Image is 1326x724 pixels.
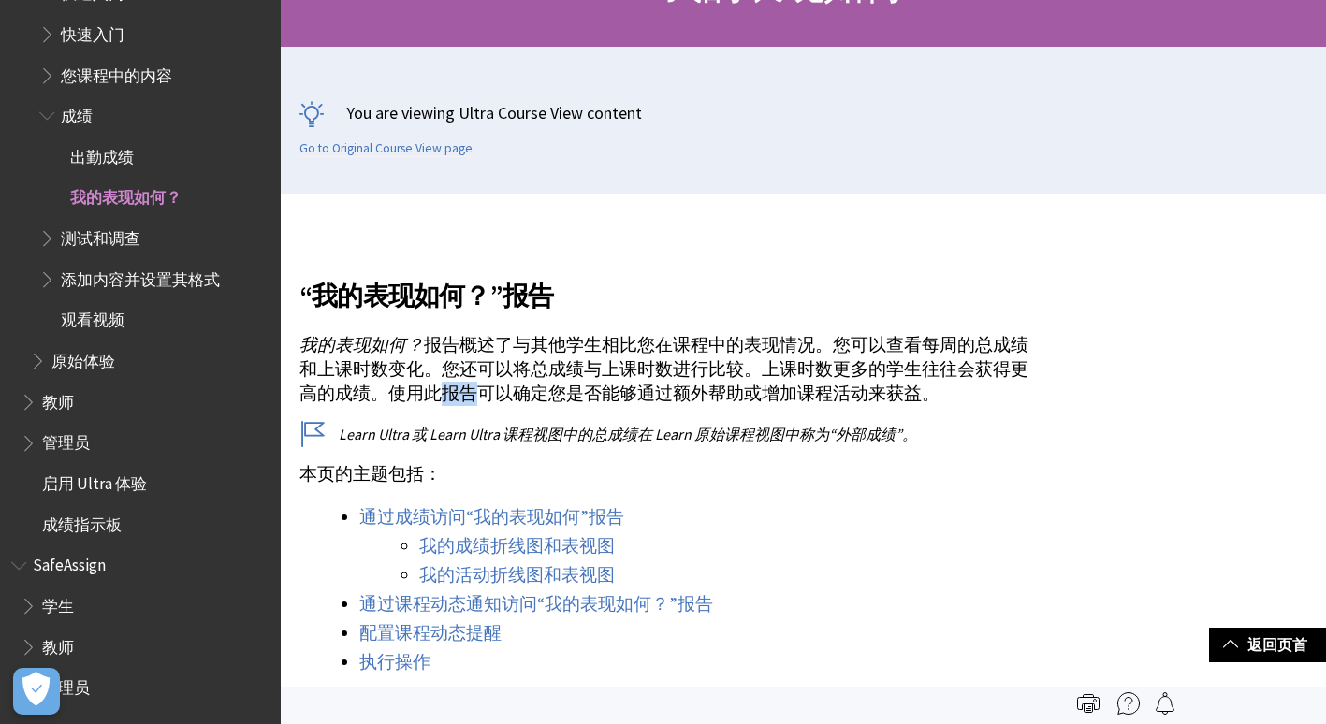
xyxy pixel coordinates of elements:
span: 教师 [42,631,74,657]
span: 您课程中的内容 [61,60,172,85]
span: 观看视频 [61,305,124,330]
span: 管理员 [42,673,90,698]
a: 返回页首 [1209,628,1326,662]
a: 执行操作 [359,651,430,673]
p: 本页的主题包括： [299,462,1030,486]
p: Learn Ultra 或 Learn Ultra 课程视图中的总成绩在 Learn 原始课程视图中称为“外部成绩”。 [299,424,1030,444]
a: 我的成绩折线图和表视图 [419,535,615,557]
a: 通过课程动态通知访问“我的表现如何？”报告 [359,593,713,615]
span: 管理员 [42,427,90,453]
span: 我的表现如何？ [299,334,424,355]
span: 教师 [42,386,74,412]
span: 快速入门 [61,19,124,44]
h2: “我的表现如何？”报告 [299,253,1030,315]
a: 配置课程动态提醒 [359,622,502,644]
p: You are viewing Ultra Course View content [299,101,1307,124]
span: 添加内容并设置其格式 [61,264,220,289]
p: 报告概述了与其他学生相比您在课程中的表现情况。您可以查看每周的总成绩和上课时数变化。您还可以将总成绩与上课时数进行比较。上课时数更多的学生往往会获得更高的成绩。使用此报告可以确定您是否能够通过额... [299,333,1030,407]
span: 成绩 [61,100,93,125]
span: 启用 Ultra 体验 [42,468,147,493]
span: SafeAssign [33,550,106,575]
a: 通过成绩访问“我的表现如何”报告 [359,506,624,529]
span: 学生 [42,590,74,615]
span: 成绩指示板 [42,509,122,534]
nav: Book outline for Blackboard SafeAssign [11,550,270,704]
img: More help [1117,692,1140,715]
span: 出勤成绩 [70,141,134,167]
a: 我的活动折线图和表视图 [419,564,615,586]
span: 原始体验 [51,345,115,370]
a: Go to Original Course View page. [299,140,475,157]
span: 我的表现如何？ [70,182,182,208]
img: Follow this page [1154,692,1176,715]
button: Open Preferences [13,668,60,715]
img: Print [1077,692,1100,715]
span: 测试和调查 [61,223,140,248]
